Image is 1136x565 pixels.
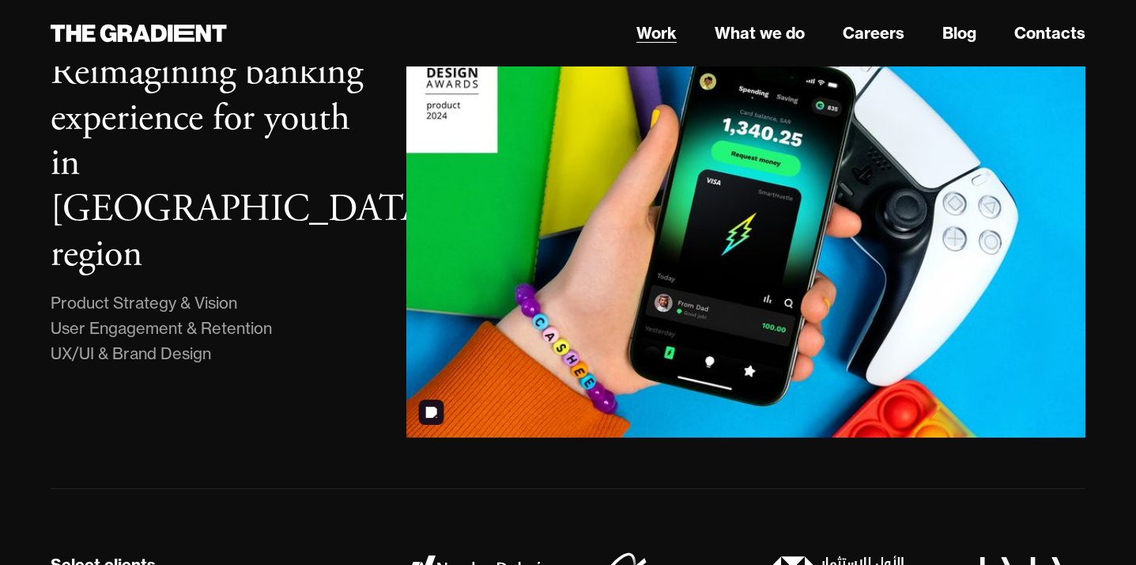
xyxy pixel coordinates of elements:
a: Work [636,21,677,45]
a: Careers [843,21,904,45]
h3: Reimagining banking experience for youth in [GEOGRAPHIC_DATA] region [51,48,437,279]
a: Contacts [1014,21,1085,45]
a: What we do [715,21,805,45]
a: Blog [942,21,976,45]
div: Product Strategy & Vision User Engagement & Retention UX/UI & Brand Design [51,290,272,366]
a: CasheeReimagining banking experience for youth in [GEOGRAPHIC_DATA] regionProduct Strategy & Visi... [51,13,1085,438]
